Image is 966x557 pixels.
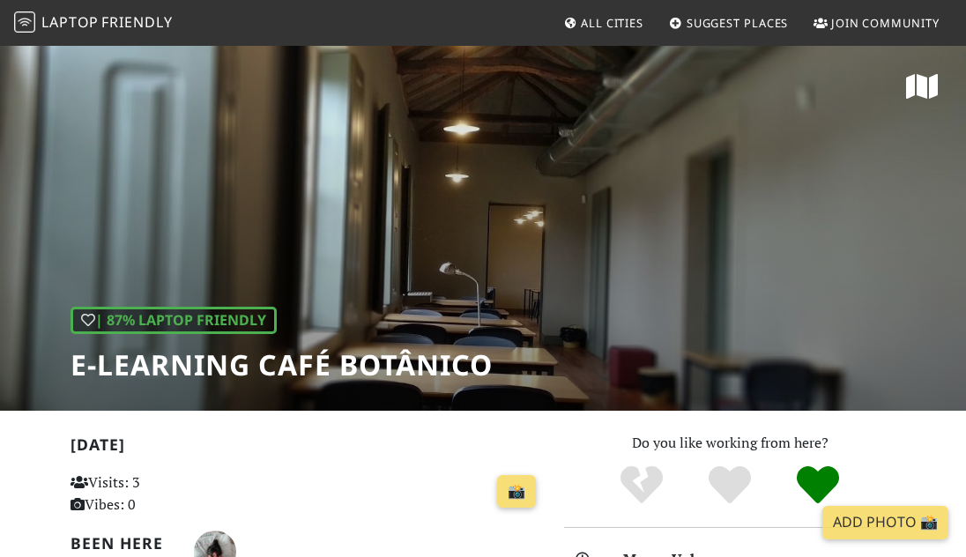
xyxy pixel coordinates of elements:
a: 📸 [497,475,536,509]
a: Add Photo 📸 [822,506,948,539]
img: LaptopFriendly [14,11,35,33]
h2: [DATE] [71,435,543,461]
div: No [598,464,686,508]
h1: E-learning Café Botânico [71,348,493,382]
div: Yes [686,464,774,508]
p: Visits: 3 Vibes: 0 [71,472,214,516]
span: Suggest Places [687,15,789,31]
span: Join Community [831,15,940,31]
a: Suggest Places [662,7,796,39]
div: Definitely! [774,464,862,508]
a: LaptopFriendly LaptopFriendly [14,8,173,39]
h2: Been here [71,534,173,553]
a: Join Community [806,7,947,39]
a: All Cities [556,7,650,39]
span: Friendly [101,12,172,32]
span: Laptop [41,12,99,32]
span: All Cities [581,15,643,31]
div: | 87% Laptop Friendly [71,307,277,335]
p: Do you like working from here? [564,432,895,455]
